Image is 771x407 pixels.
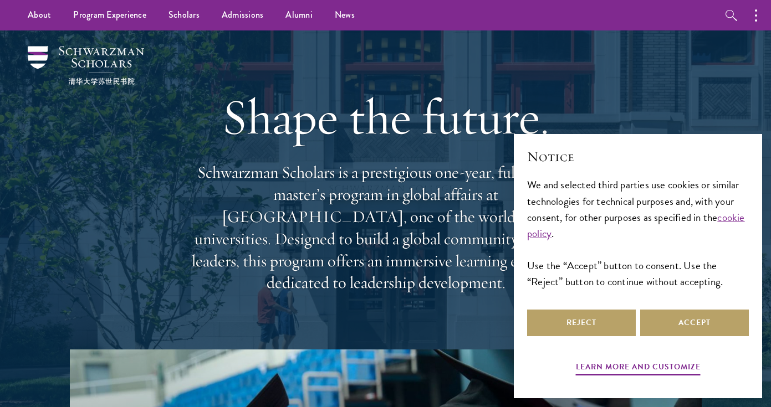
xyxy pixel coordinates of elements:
h2: Notice [527,147,749,166]
a: cookie policy [527,209,745,241]
img: Schwarzman Scholars [28,46,144,85]
button: Accept [640,310,749,336]
button: Reject [527,310,636,336]
h1: Shape the future. [186,86,585,148]
p: Schwarzman Scholars is a prestigious one-year, fully funded master’s program in global affairs at... [186,162,585,294]
button: Learn more and customize [576,360,701,377]
div: We and selected third parties use cookies or similar technologies for technical purposes and, wit... [527,177,749,289]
